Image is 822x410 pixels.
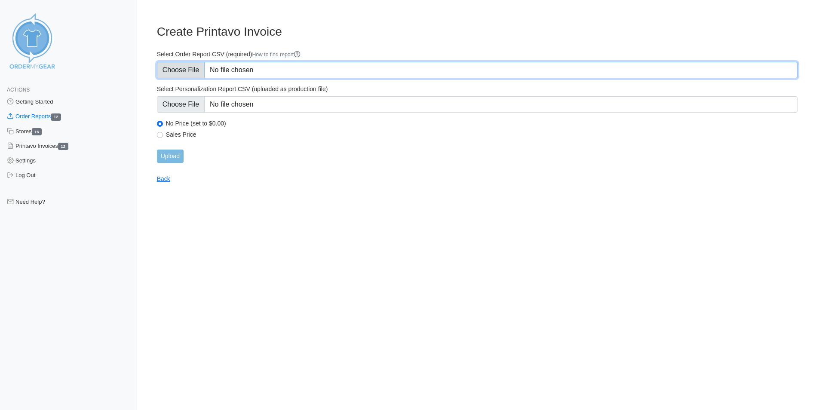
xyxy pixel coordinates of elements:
span: Actions [7,87,30,93]
a: Back [157,175,170,182]
input: Upload [157,150,184,163]
label: Select Personalization Report CSV (uploaded as production file) [157,85,797,93]
h3: Create Printavo Invoice [157,24,797,39]
label: Sales Price [166,131,797,138]
label: Select Order Report CSV (required) [157,50,797,58]
span: 12 [58,143,68,150]
span: 12 [51,113,61,121]
a: How to find report [252,52,301,58]
label: No Price (set to $0.00) [166,119,797,127]
span: 16 [32,128,42,135]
